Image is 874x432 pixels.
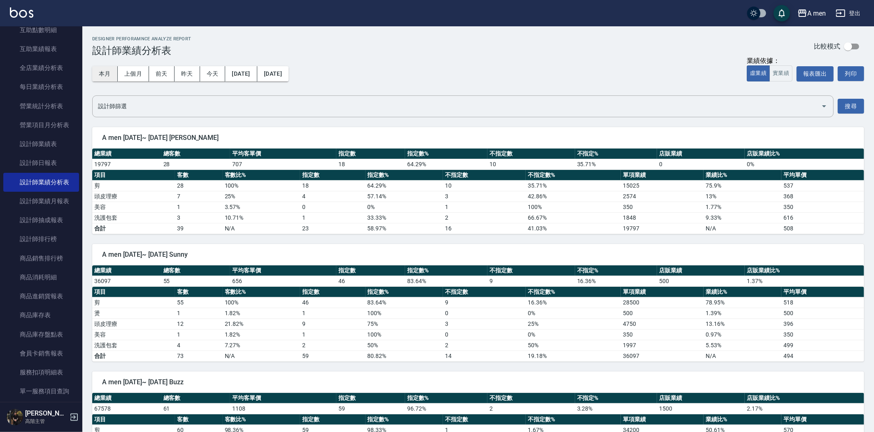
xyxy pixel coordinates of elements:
[526,329,621,340] td: 0 %
[3,401,79,420] a: 店販抽成明細
[225,66,257,81] button: [DATE]
[92,318,175,329] td: 頭皮理療
[807,8,826,19] div: A men
[3,287,79,306] a: 商品進銷貨報表
[526,212,621,223] td: 66.67 %
[443,170,526,181] th: 不指定數
[300,414,365,425] th: 指定數
[526,223,621,234] td: 41.03%
[300,340,365,351] td: 2
[781,170,864,181] th: 平均單價
[175,66,200,81] button: 昨天
[3,153,79,172] a: 設計師日報表
[25,418,67,425] p: 高階主管
[7,409,23,425] img: Person
[92,223,175,234] td: 合計
[3,173,79,192] a: 設計師業績分析表
[223,212,301,223] td: 10.71 %
[92,212,175,223] td: 洗護包套
[300,287,365,297] th: 指定數
[175,351,223,361] td: 73
[443,297,526,308] td: 9
[621,170,704,181] th: 單項業績
[745,276,864,286] td: 1.37 %
[797,66,834,81] button: 報表匯出
[10,7,33,18] img: Logo
[92,308,175,318] td: 燙
[704,414,781,425] th: 業績比%
[781,223,864,234] td: 508
[621,202,704,212] td: 350
[366,287,443,297] th: 指定數%
[781,191,864,202] td: 368
[487,265,575,276] th: 不指定數
[92,414,175,425] th: 項目
[92,180,175,191] td: 剪
[336,159,406,170] td: 18
[3,230,79,249] a: 設計師排行榜
[781,180,864,191] td: 537
[175,340,223,351] td: 4
[781,329,864,340] td: 350
[92,191,175,202] td: 頭皮理療
[300,170,365,181] th: 指定數
[175,170,223,181] th: 客數
[300,297,365,308] td: 46
[405,265,487,276] th: 指定數%
[747,65,770,81] button: 虛業績
[745,403,864,414] td: 2.17 %
[704,202,781,212] td: 1.77 %
[704,340,781,351] td: 5.53 %
[366,212,443,223] td: 33.33 %
[621,180,704,191] td: 15025
[175,191,223,202] td: 7
[657,403,745,414] td: 1500
[781,351,864,361] td: 494
[575,149,657,159] th: 不指定%
[526,287,621,297] th: 不指定數%
[774,5,790,21] button: save
[92,351,175,361] td: 合計
[657,159,745,170] td: 0
[487,393,575,404] th: 不指定數
[92,276,161,286] td: 36097
[443,180,526,191] td: 10
[526,340,621,351] td: 50 %
[257,66,289,81] button: [DATE]
[223,297,301,308] td: 100 %
[3,135,79,153] a: 設計師業績表
[175,329,223,340] td: 1
[781,414,864,425] th: 平均單價
[366,297,443,308] td: 83.64 %
[336,393,406,404] th: 指定數
[621,223,704,234] td: 19797
[526,170,621,181] th: 不指定數%
[92,393,161,404] th: 總業績
[102,378,854,386] span: A men [DATE]~ [DATE] Buzz
[657,265,745,276] th: 店販業績
[25,409,67,418] h5: [PERSON_NAME]
[366,223,443,234] td: 58.97%
[92,170,175,181] th: 項目
[161,149,231,159] th: 總客數
[102,251,854,259] span: A men [DATE]~ [DATE] Sunny
[223,414,301,425] th: 客數比%
[3,363,79,382] a: 服務扣項明細表
[336,276,406,286] td: 46
[366,202,443,212] td: 0 %
[657,276,745,286] td: 500
[3,39,79,58] a: 互助業績報表
[300,180,365,191] td: 18
[230,159,336,170] td: 707
[814,42,840,51] p: 比較模式
[487,159,575,170] td: 10
[223,223,301,234] td: N/A
[223,180,301,191] td: 100 %
[621,297,704,308] td: 28500
[230,149,336,159] th: 平均客單價
[838,99,864,114] button: 搜尋
[526,191,621,202] td: 42.86 %
[704,308,781,318] td: 1.39 %
[781,308,864,318] td: 500
[230,265,336,276] th: 平均客單價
